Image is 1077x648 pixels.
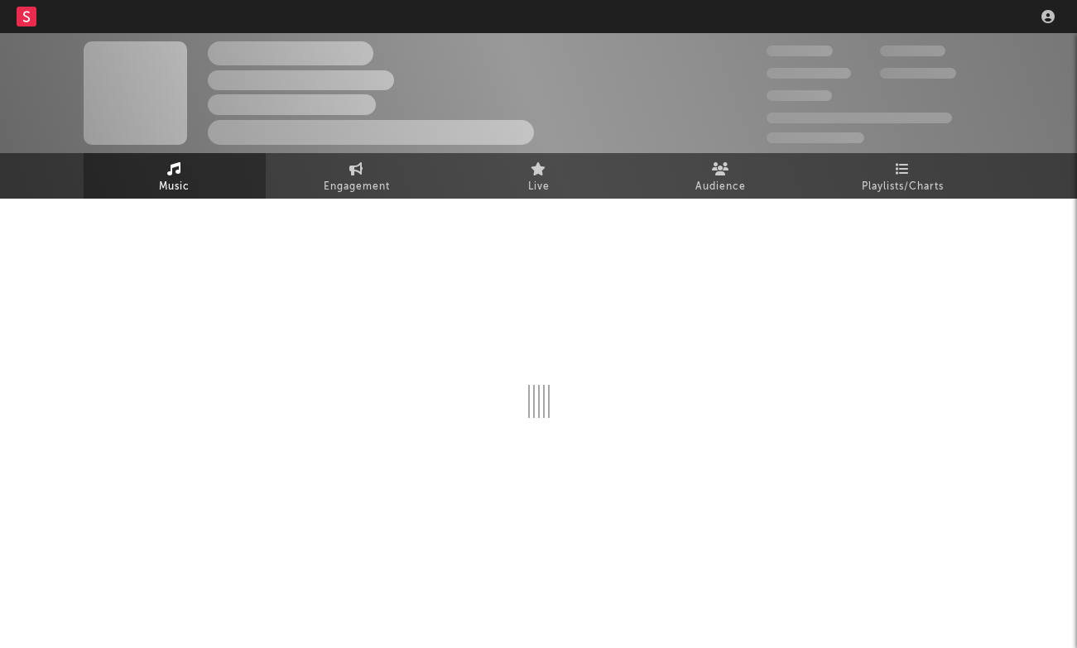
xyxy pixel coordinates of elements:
a: Live [448,153,630,199]
span: 100,000 [767,90,832,101]
span: 100,000 [880,46,945,56]
span: 1,000,000 [880,68,956,79]
a: Music [84,153,266,199]
span: 300,000 [767,46,833,56]
span: Live [528,177,550,197]
span: Playlists/Charts [862,177,944,197]
a: Playlists/Charts [812,153,994,199]
span: Jump Score: 85.0 [767,132,864,143]
a: Audience [630,153,812,199]
a: Engagement [266,153,448,199]
span: 50,000,000 Monthly Listeners [767,113,952,123]
span: Engagement [324,177,390,197]
span: 50,000,000 [767,68,851,79]
span: Music [159,177,190,197]
span: Audience [695,177,746,197]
